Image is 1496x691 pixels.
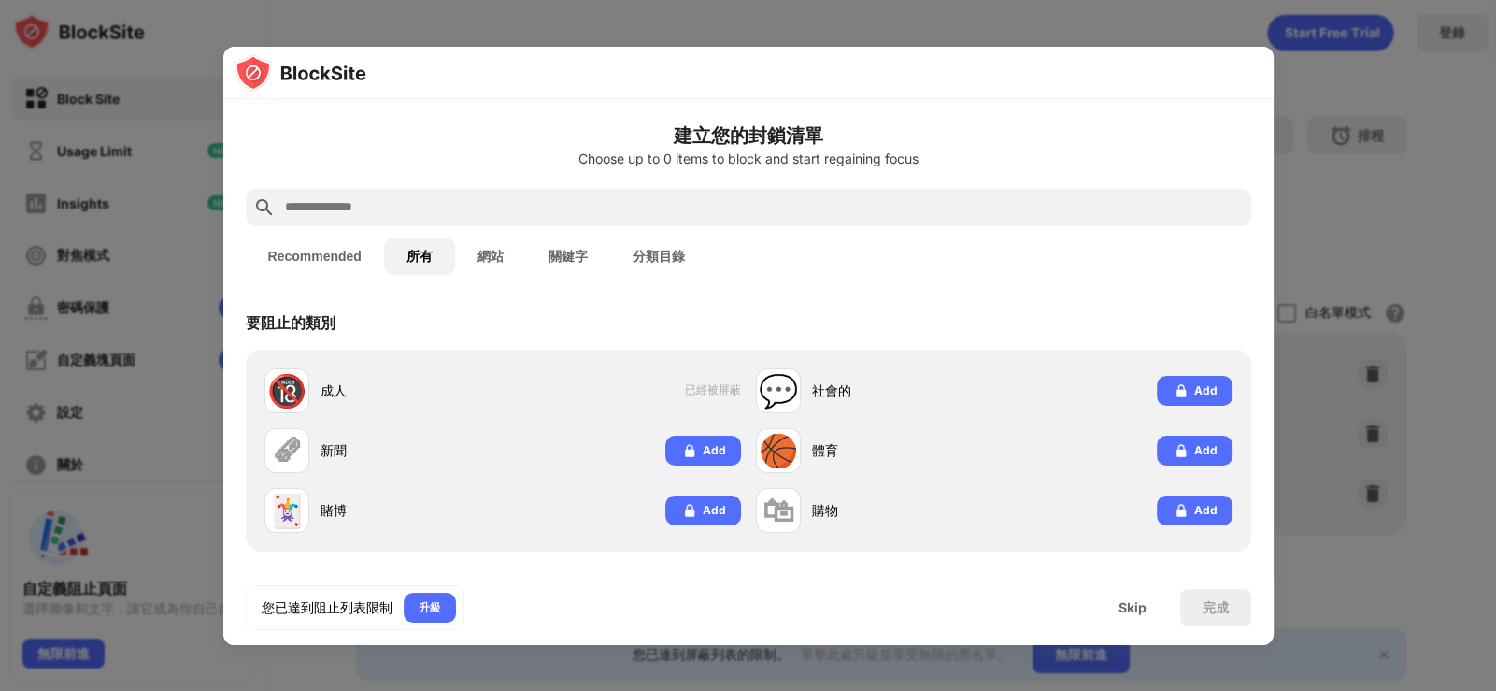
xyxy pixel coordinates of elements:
[267,372,306,410] div: 🔞
[246,238,384,275] button: Recommended
[812,381,994,400] div: 社會的
[703,441,726,460] div: Add
[321,381,503,400] div: 成人
[759,432,798,470] div: 🏀
[1194,441,1218,460] div: Add
[321,500,503,520] div: 賭博
[246,122,1251,150] h6: 建立您的封鎖清單
[321,440,503,460] div: 新聞
[235,54,366,92] img: logo-blocksite.svg
[685,382,741,398] span: 已經被屏蔽
[267,492,306,530] div: 🃏
[762,492,794,530] div: 🛍
[455,238,526,275] button: 網站
[271,432,303,470] div: 🗞
[384,238,455,275] button: 所有
[610,238,707,275] button: 分類目錄
[1118,600,1147,615] div: Skip
[253,196,276,219] img: search.svg
[812,500,994,520] div: 購物
[703,501,726,520] div: Add
[246,151,1251,166] div: Choose up to 0 items to block and start regaining focus
[1194,381,1218,400] div: Add
[759,372,798,410] div: 💬
[812,440,994,460] div: 體育
[419,598,441,617] div: 升級
[1194,501,1218,520] div: Add
[1203,600,1229,615] div: 完成
[526,238,610,275] button: 關鍵字
[246,313,335,334] div: 要阻止的類別
[262,598,392,617] div: 您已達到阻止列表限制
